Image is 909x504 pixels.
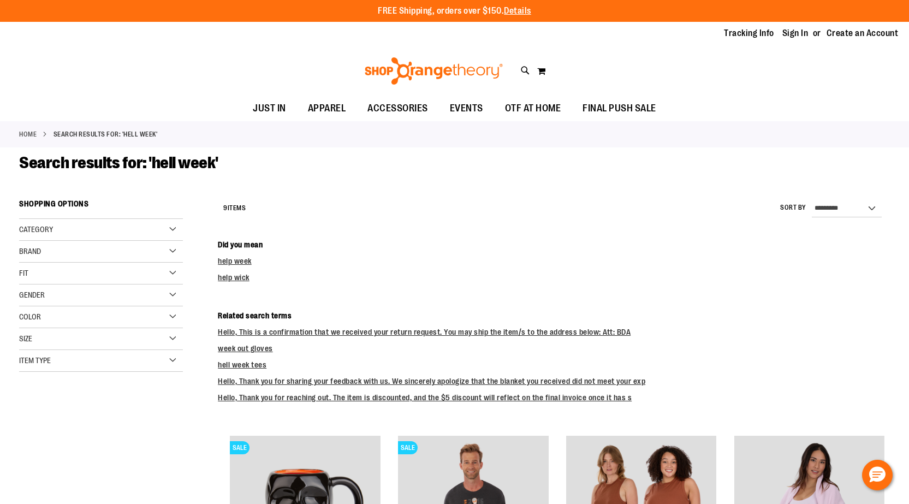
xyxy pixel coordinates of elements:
[218,328,631,336] a: Hello, This is a confirmation that we received your return request. You may ship the item/s to th...
[363,57,504,85] img: Shop Orangetheory
[19,290,45,299] span: Gender
[223,200,246,217] h2: Items
[572,96,667,121] a: FINAL PUSH SALE
[19,334,32,343] span: Size
[450,96,483,121] span: EVENTS
[218,360,266,369] a: hell week tees
[19,356,51,365] span: Item Type
[19,153,218,172] span: Search results for: 'hell week'
[218,257,252,265] a: help week
[218,344,273,353] a: week out gloves
[827,27,899,39] a: Create an Account
[54,129,158,139] strong: Search results for: 'hell week'
[308,96,346,121] span: APPAREL
[504,6,531,16] a: Details
[782,27,809,39] a: Sign In
[724,27,774,39] a: Tracking Info
[218,393,632,402] a: Hello, Thank you for reaching out. The item is discounted, and the $5 discount will reflect on th...
[230,441,249,454] span: SALE
[439,96,494,121] a: EVENTS
[780,203,806,212] label: Sort By
[862,460,893,490] button: Hello, have a question? Let’s chat.
[583,96,656,121] span: FINAL PUSH SALE
[494,96,572,121] a: OTF AT HOME
[398,441,418,454] span: SALE
[223,204,228,212] span: 9
[505,96,561,121] span: OTF AT HOME
[218,310,890,321] dt: Related search terms
[242,96,297,121] a: JUST IN
[19,247,41,256] span: Brand
[378,5,531,17] p: FREE Shipping, orders over $150.
[19,312,41,321] span: Color
[367,96,428,121] span: ACCESSORIES
[218,239,890,250] dt: Did you mean
[19,194,183,219] strong: Shopping Options
[19,129,37,139] a: Home
[19,225,53,234] span: Category
[253,96,286,121] span: JUST IN
[297,96,357,121] a: APPAREL
[218,273,249,282] a: help wick
[218,377,645,386] a: Hello, Thank you for sharing your feedback with us. We sincerely apologize that the blanket you r...
[19,269,28,277] span: Fit
[357,96,439,121] a: ACCESSORIES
